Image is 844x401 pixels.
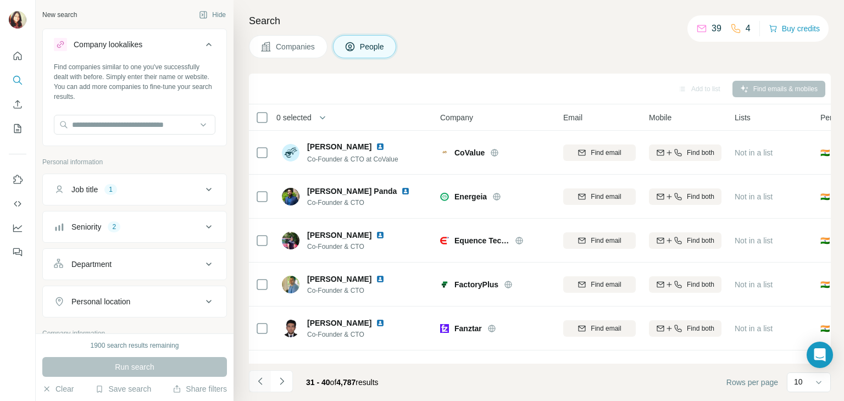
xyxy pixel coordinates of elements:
button: Clear [42,383,74,394]
button: Find email [563,144,636,161]
span: Co-Founder & CTO [307,198,423,208]
span: [PERSON_NAME] [307,141,371,152]
span: Co-Founder & CTO [307,330,398,339]
div: Personal location [71,296,130,307]
button: Navigate to next page [271,370,293,392]
button: Department [43,251,226,277]
div: New search [42,10,77,20]
button: Seniority2 [43,214,226,240]
button: Personal location [43,288,226,315]
span: [PERSON_NAME] [307,274,371,285]
button: Find email [563,188,636,205]
span: People [360,41,385,52]
button: Use Surfe on LinkedIn [9,170,26,190]
img: Logo of Equence Technologies [440,236,449,245]
p: 4 [746,22,751,35]
button: Buy credits [769,21,820,36]
span: Find email [591,148,621,158]
span: [PERSON_NAME] [307,230,371,241]
span: Co-Founder & CTO [307,242,398,252]
div: Job title [71,184,98,195]
img: Avatar [282,276,299,293]
span: Find email [591,324,621,333]
span: Fanztar [454,323,482,334]
button: Find email [563,276,636,293]
span: 🇮🇳 [820,279,830,290]
button: Share filters [173,383,227,394]
img: Logo of Fanztar [440,324,449,333]
button: Find both [649,188,721,205]
img: LinkedIn logo [376,363,385,371]
div: 2 [108,222,120,232]
button: Find email [563,232,636,249]
span: Not in a list [735,236,773,245]
img: LinkedIn logo [401,187,410,196]
button: Save search [95,383,151,394]
span: Companies [276,41,316,52]
img: Avatar [282,320,299,337]
div: 1900 search results remaining [91,341,179,350]
p: 10 [794,376,803,387]
button: Search [9,70,26,90]
span: Lists [735,112,751,123]
button: Find both [649,276,721,293]
span: Not in a list [735,280,773,289]
span: Find email [591,280,621,289]
img: Logo of Energeia [440,192,449,201]
span: 🇮🇳 [820,235,830,246]
span: 🇮🇳 [820,147,830,158]
img: Avatar [9,11,26,29]
span: Email [563,112,582,123]
button: Find both [649,144,721,161]
span: 31 - 40 [306,378,330,387]
span: Find email [591,192,621,202]
span: Co-Founder & CTO [307,286,398,296]
h4: Search [249,13,831,29]
button: Find both [649,320,721,337]
span: Not in a list [735,148,773,157]
span: CoValue [454,147,485,158]
span: 🇮🇳 [820,191,830,202]
button: Company lookalikes [43,31,226,62]
button: Hide [191,7,234,23]
span: Energeia [454,191,487,202]
div: Find companies similar to one you've successfully dealt with before. Simply enter their name or w... [54,62,215,102]
img: Avatar [282,188,299,205]
span: Equence Technologies [454,235,509,246]
span: Find both [687,148,714,158]
div: Department [71,259,112,270]
span: Find both [687,236,714,246]
span: Co-Founder & CTO at CoValue [307,155,398,163]
span: Find both [687,324,714,333]
img: Logo of CoValue [440,151,449,154]
button: Use Surfe API [9,194,26,214]
img: Avatar [282,232,299,249]
img: LinkedIn logo [376,142,385,151]
span: Not in a list [735,192,773,201]
img: Avatar [282,364,299,381]
span: Find email [591,236,621,246]
div: Open Intercom Messenger [807,342,833,368]
img: LinkedIn logo [376,275,385,283]
button: Feedback [9,242,26,262]
div: Company lookalikes [74,39,142,50]
div: 1 [104,185,117,194]
img: Avatar [282,144,299,161]
p: Company information [42,328,227,338]
img: Logo of FactoryPlus [440,280,449,289]
button: Enrich CSV [9,94,26,114]
span: Mobile [649,112,671,123]
div: Seniority [71,221,101,232]
button: Quick start [9,46,26,66]
button: Find both [649,232,721,249]
span: Rows per page [726,377,778,388]
span: results [306,378,379,387]
button: My lists [9,119,26,138]
p: Personal information [42,157,227,167]
img: LinkedIn logo [376,319,385,327]
span: Not in a list [735,324,773,333]
span: [PERSON_NAME] [307,318,371,328]
img: LinkedIn logo [376,231,385,240]
span: Find both [687,280,714,289]
button: Dashboard [9,218,26,238]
